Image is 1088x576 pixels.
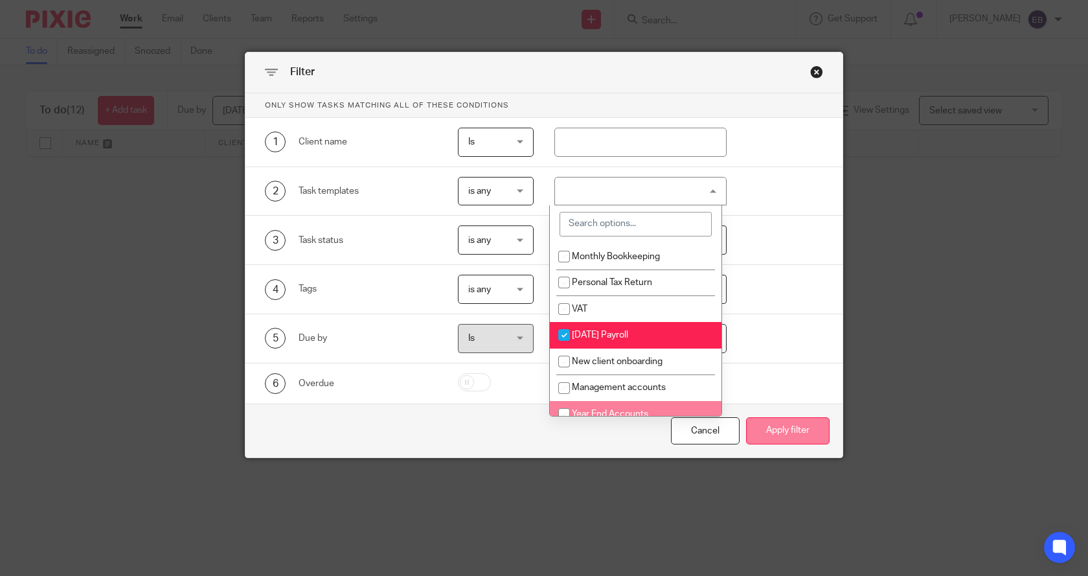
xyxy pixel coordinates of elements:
span: Management accounts [572,383,666,392]
div: Task status [299,234,438,247]
div: Client name [299,135,438,148]
div: 3 [265,230,286,251]
span: is any [468,187,491,196]
span: Personal Tax Return [572,278,652,287]
span: is any [468,285,491,294]
span: Filter [290,67,315,77]
div: 6 [265,373,286,394]
input: Search options... [560,212,712,236]
span: Is [468,137,475,146]
span: Year End Accounts [572,409,648,419]
div: 4 [265,279,286,300]
span: VAT [572,305,587,314]
div: Due by [299,332,438,345]
span: Monthly Bookkeeping [572,252,660,261]
span: is any [468,236,491,245]
div: 1 [265,132,286,152]
span: Is [468,334,475,343]
span: [DATE] Payroll [572,330,628,340]
div: Close this dialog window [810,65,823,78]
div: Task templates [299,185,438,198]
span: New client onboarding [572,357,663,366]
div: Close this dialog window [671,417,740,445]
div: 2 [265,181,286,202]
p: Only show tasks matching all of these conditions [245,93,843,118]
button: Apply filter [746,417,830,445]
div: Tags [299,282,438,295]
div: 5 [265,328,286,349]
div: Overdue [299,377,438,390]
